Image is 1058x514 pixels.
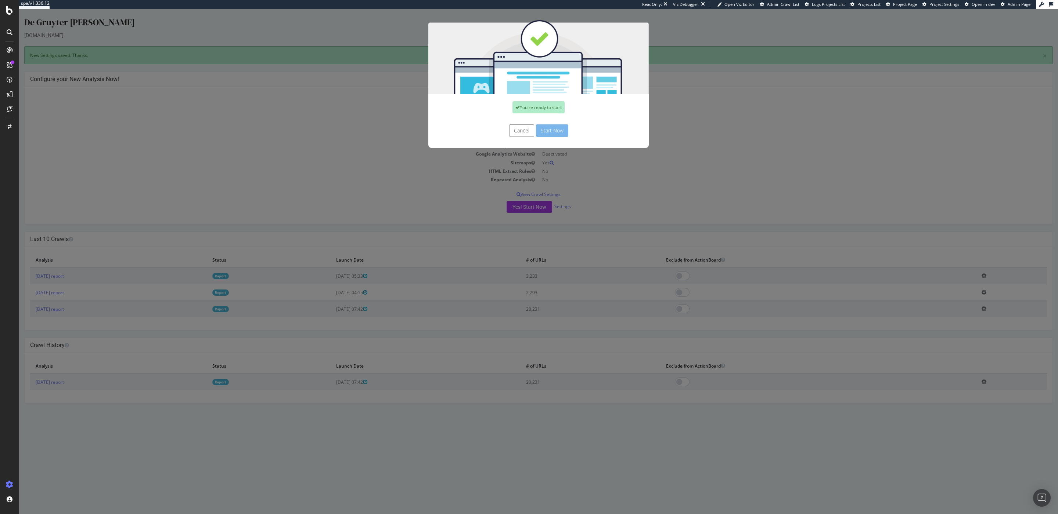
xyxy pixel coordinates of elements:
a: Project Settings [922,1,959,7]
span: Open in dev [972,1,995,7]
a: Admin Page [1001,1,1030,7]
div: ReadOnly: [642,1,662,7]
a: Logs Projects List [805,1,845,7]
span: Open Viz Editor [724,1,755,7]
a: Open in dev [965,1,995,7]
span: Admin Crawl List [767,1,799,7]
div: Open Intercom Messenger [1033,489,1051,507]
span: Logs Projects List [812,1,845,7]
a: Open Viz Editor [717,1,755,7]
a: Projects List [850,1,881,7]
div: Viz Debugger: [673,1,699,7]
div: You're ready to start [493,92,546,105]
span: Project Settings [929,1,959,7]
a: Project Page [886,1,917,7]
button: Cancel [490,116,515,128]
span: Admin Page [1008,1,1030,7]
span: Projects List [857,1,881,7]
img: You're all set! [409,11,630,85]
span: Project Page [893,1,917,7]
a: Admin Crawl List [760,1,799,7]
